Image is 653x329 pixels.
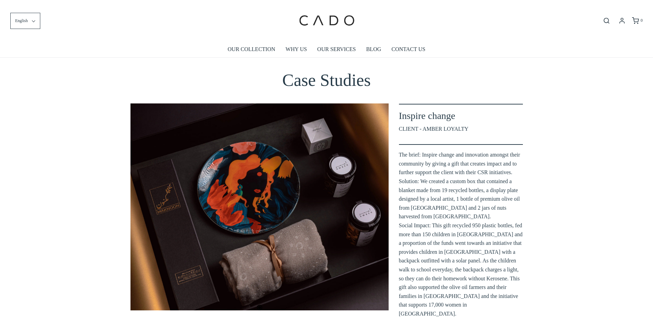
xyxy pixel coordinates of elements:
[228,41,275,57] a: OUR COLLECTION
[641,18,643,23] span: 0
[282,70,371,90] span: Case Studies
[297,5,356,36] img: cadogifting
[399,110,455,121] span: Inspire change
[366,41,381,57] a: BLOG
[15,18,28,24] span: English
[391,41,425,57] a: CONTACT US
[317,41,356,57] a: OUR SERVICES
[10,13,40,29] button: English
[600,17,613,24] button: Open search bar
[399,124,468,133] span: CLIENT - AMBER LOYALTY
[257,305,262,310] button: Page 1
[399,150,523,318] span: The brief: Inspire change and innovation amongst their community by giving a gift that creates im...
[631,17,643,24] a: 0
[286,41,307,57] a: WHY US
